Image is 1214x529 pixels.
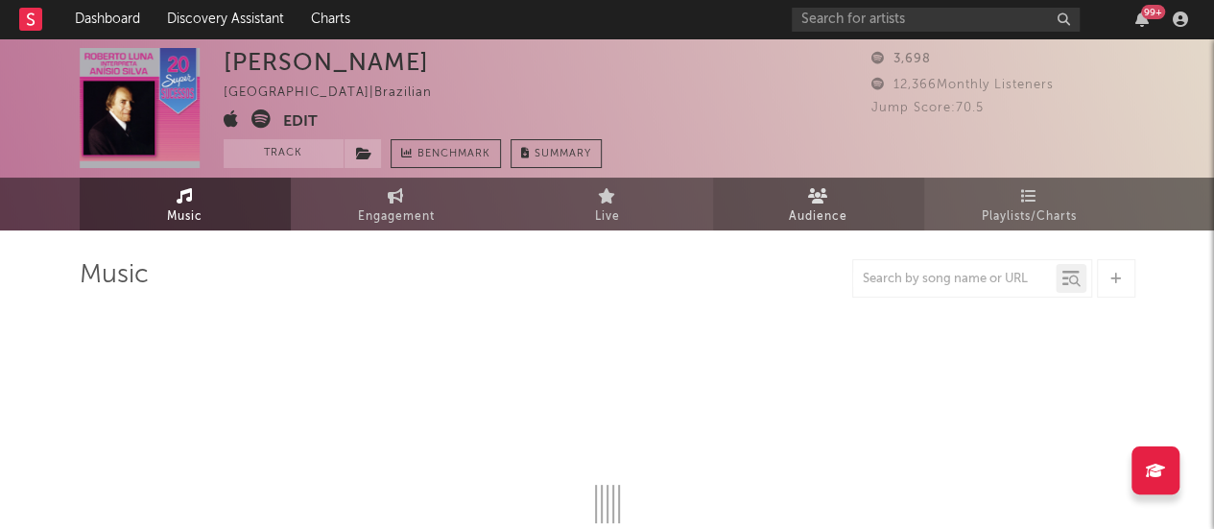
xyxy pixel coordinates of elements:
[224,82,454,105] div: [GEOGRAPHIC_DATA] | Brazilian
[924,178,1135,230] a: Playlists/Charts
[224,48,429,76] div: [PERSON_NAME]
[535,149,591,159] span: Summary
[167,205,202,228] span: Music
[853,272,1056,287] input: Search by song name or URL
[283,109,318,133] button: Edit
[391,139,501,168] a: Benchmark
[789,205,847,228] span: Audience
[871,102,984,114] span: Jump Score: 70.5
[80,178,291,230] a: Music
[417,143,490,166] span: Benchmark
[792,8,1080,32] input: Search for artists
[291,178,502,230] a: Engagement
[982,205,1077,228] span: Playlists/Charts
[871,79,1054,91] span: 12,366 Monthly Listeners
[224,139,344,168] button: Track
[871,53,931,65] span: 3,698
[502,178,713,230] a: Live
[1141,5,1165,19] div: 99 +
[713,178,924,230] a: Audience
[358,205,435,228] span: Engagement
[595,205,620,228] span: Live
[1135,12,1149,27] button: 99+
[511,139,602,168] button: Summary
